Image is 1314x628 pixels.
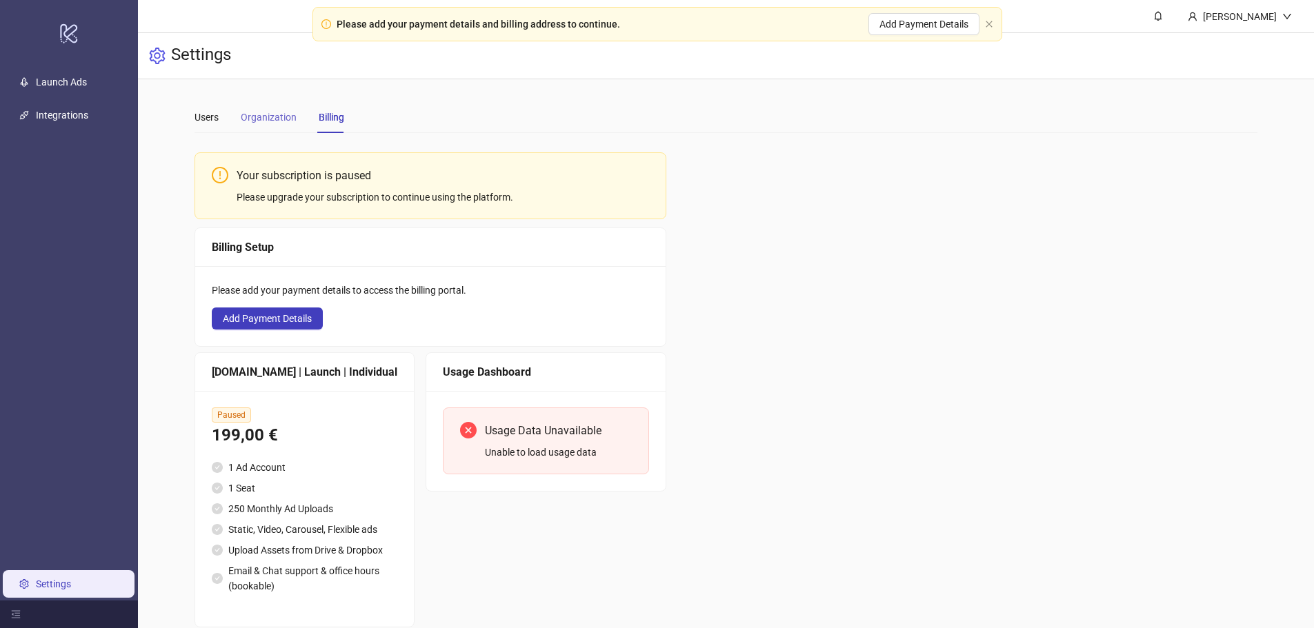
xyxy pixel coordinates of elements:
[212,283,649,298] div: Please add your payment details to access the billing portal.
[212,423,397,449] div: 199,00 €
[171,44,231,68] h3: Settings
[337,17,620,32] div: Please add your payment details and billing address to continue.
[212,545,223,556] span: check-circle
[223,313,312,324] span: Add Payment Details
[36,110,88,121] a: Integrations
[212,480,397,496] li: 1 Seat
[212,167,228,183] span: exclamation-circle
[460,422,477,438] span: close-circle
[212,407,251,423] span: Paused
[212,543,397,558] li: Upload Assets from Drive & Dropbox
[212,563,397,594] li: Email & Chat support & office hours (bookable)
[868,13,979,35] button: Add Payment Details
[212,460,397,475] li: 1 Ad Account
[212,573,223,584] span: check-circle
[985,20,993,29] button: close
[212,501,397,516] li: 250 Monthly Ad Uploads
[212,483,223,494] span: check-circle
[36,77,87,88] a: Launch Ads
[1188,12,1197,21] span: user
[212,363,397,381] div: [DOMAIN_NAME] | Launch | Individual
[212,462,223,473] span: check-circle
[985,20,993,28] span: close
[443,363,649,381] div: Usage Dashboard
[237,167,649,184] div: Your subscription is paused
[212,524,223,535] span: check-circle
[149,48,166,64] span: setting
[1282,12,1292,21] span: down
[241,110,297,125] div: Organization
[319,110,344,125] div: Billing
[237,190,649,205] div: Please upgrade your subscription to continue using the platform.
[321,19,331,29] span: exclamation-circle
[485,445,632,460] div: Unable to load usage data
[1153,11,1163,21] span: bell
[212,503,223,514] span: check-circle
[1197,9,1282,24] div: [PERSON_NAME]
[195,110,219,125] div: Users
[11,609,21,619] span: menu-fold
[212,522,397,537] li: Static, Video, Carousel, Flexible ads
[36,578,71,589] a: Settings
[212,307,323,330] button: Add Payment Details
[485,422,632,439] div: Usage Data Unavailable
[212,239,649,256] div: Billing Setup
[879,19,968,30] span: Add Payment Details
